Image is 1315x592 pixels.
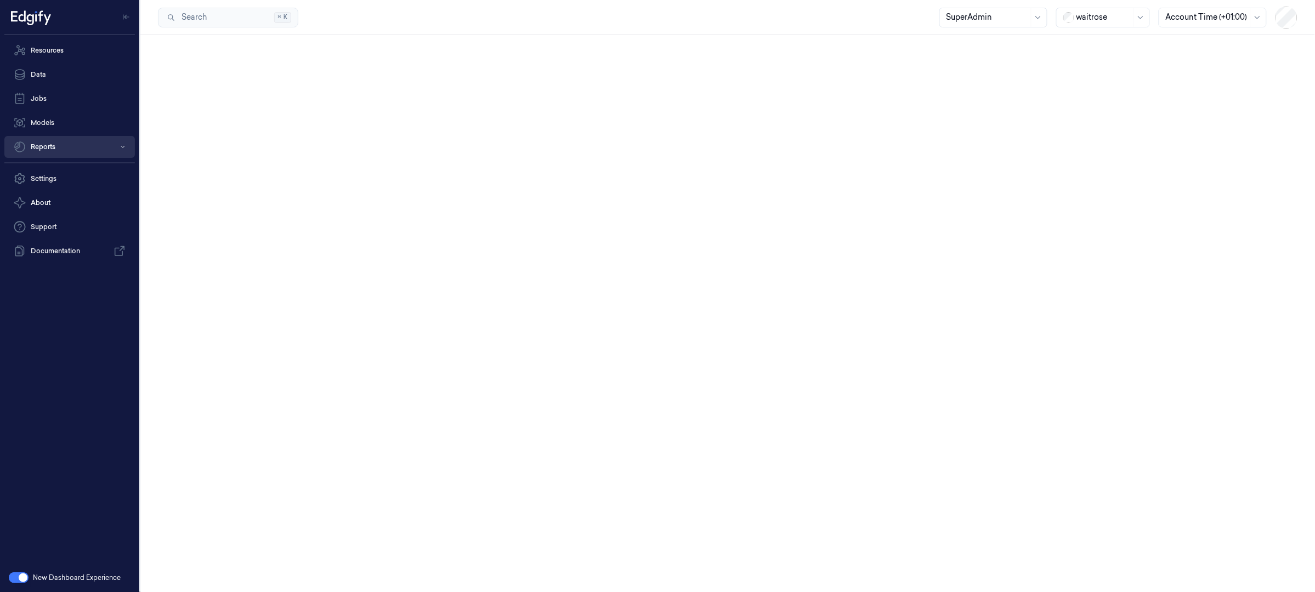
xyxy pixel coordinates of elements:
[4,64,135,86] a: Data
[4,192,135,214] button: About
[4,112,135,134] a: Models
[177,12,207,23] span: Search
[4,216,135,238] a: Support
[158,8,298,27] button: Search⌘K
[4,168,135,190] a: Settings
[4,136,135,158] button: Reports
[4,88,135,110] a: Jobs
[117,8,135,26] button: Toggle Navigation
[4,240,135,262] a: Documentation
[4,39,135,61] a: Resources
